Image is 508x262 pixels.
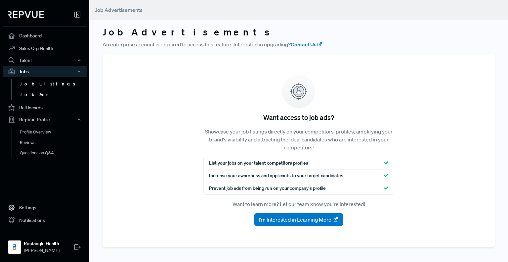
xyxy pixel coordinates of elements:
[3,101,87,114] a: Battlecards
[291,40,322,48] a: Contact Us
[24,247,60,254] span: [PERSON_NAME]
[12,89,96,100] a: Job Ads
[259,216,331,224] span: I'm Interested in Learning More
[95,7,143,13] span: Job Advertisements
[263,113,334,121] h5: Want access to job ads?
[209,172,343,179] span: Increase your awareness and applicants to your target candidates
[3,114,87,125] button: RepVue Profile
[12,79,96,89] a: Job Listings
[3,214,87,227] a: Notifications
[3,66,87,77] button: Jobs
[203,200,394,208] p: Want to learn more? Let our team know you're interested!
[12,148,96,158] a: Questions on Q&A
[103,26,495,38] h3: Job Advertisements
[3,232,87,257] a: Rectangle HealthRectangle Health[PERSON_NAME]
[209,185,326,192] span: Prevent job ads from being run on your company's profile
[8,11,44,18] img: RepVue
[12,127,96,137] a: Profile Overview
[3,55,87,66] button: Talent
[103,40,495,48] p: An enterprise account is required to access this feature. Interested in upgrading?
[3,42,87,55] a: Sales Org Health
[203,128,394,151] p: Showcase your job listings directly on your competitors' profiles, amplifying your brand's visibi...
[254,213,343,226] button: I'm Interested in Learning More
[12,137,96,148] a: Reviews
[209,160,308,167] span: List your jobs on your talent competitors profiles
[3,201,87,214] a: Settings
[24,240,60,247] strong: Rectangle Health
[3,29,87,42] a: Dashboard
[9,242,20,252] img: Rectangle Health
